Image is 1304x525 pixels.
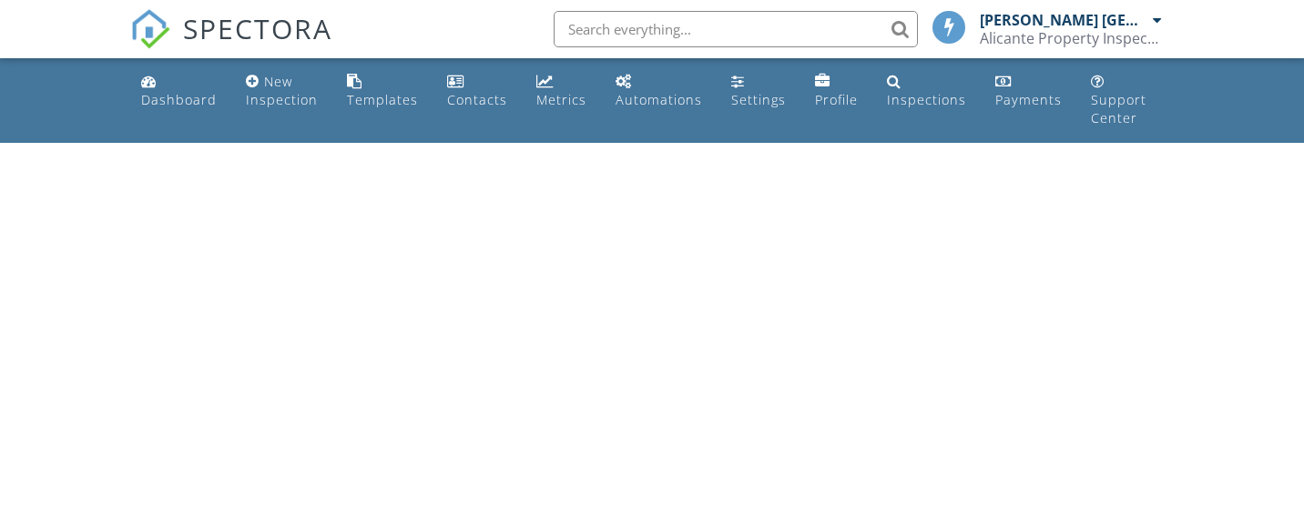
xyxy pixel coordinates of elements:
[731,91,786,108] div: Settings
[340,66,425,117] a: Templates
[887,91,966,108] div: Inspections
[1091,91,1146,126] div: Support Center
[1084,66,1170,136] a: Support Center
[447,91,507,108] div: Contacts
[980,11,1148,29] div: [PERSON_NAME] [GEOGRAPHIC_DATA]
[440,66,514,117] a: Contacts
[724,66,793,117] a: Settings
[554,11,918,47] input: Search everything...
[239,66,325,117] a: New Inspection
[246,73,318,108] div: New Inspection
[808,66,865,117] a: Company Profile
[134,66,224,117] a: Dashboard
[529,66,594,117] a: Metrics
[815,91,858,108] div: Profile
[880,66,973,117] a: Inspections
[616,91,702,108] div: Automations
[536,91,586,108] div: Metrics
[130,9,170,49] img: The Best Home Inspection Software - Spectora
[141,91,217,108] div: Dashboard
[347,91,418,108] div: Templates
[130,25,332,63] a: SPECTORA
[980,29,1162,47] div: Alicante Property Inspections Services
[183,9,332,47] span: SPECTORA
[995,91,1062,108] div: Payments
[988,66,1069,117] a: Payments
[608,66,709,117] a: Automations (Basic)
